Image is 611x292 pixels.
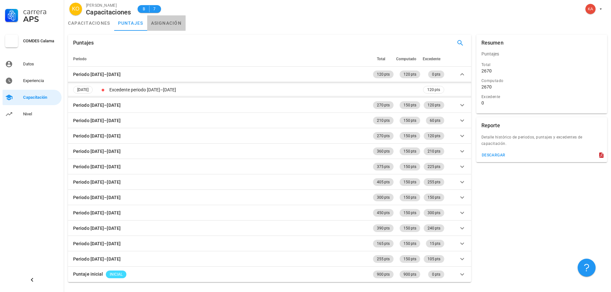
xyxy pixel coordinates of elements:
div: Periodo [DATE]–[DATE] [73,163,121,170]
button: descargar [479,151,508,160]
span: 120 pts [377,71,390,78]
span: 150 pts [403,147,416,155]
span: 0 pts [432,271,440,278]
span: 105 pts [428,255,440,263]
span: 450 pts [377,209,390,217]
span: 225 pts [428,163,440,171]
span: 255 pts [428,178,440,186]
div: Datos [23,62,59,67]
div: Puntajes [476,46,607,62]
span: 150 pts [403,255,416,263]
span: 210 pts [377,117,390,124]
span: 405 pts [377,178,390,186]
span: 150 pts [403,209,416,217]
div: COMDES Calama [23,38,59,44]
span: 240 pts [428,224,440,232]
span: 0 pts [432,71,440,78]
span: 375 pts [377,163,390,171]
a: puntajes [114,15,147,31]
span: 360 pts [377,147,390,155]
span: 150 pts [403,194,416,201]
span: 150 pts [428,194,440,201]
div: Periodo [DATE]–[DATE] [73,225,121,232]
th: Total [372,51,395,67]
span: 390 pts [377,224,390,232]
th: Periodo [68,51,372,67]
span: 120 pts [403,71,416,78]
span: 120 pts [428,101,440,109]
div: Reporte [481,117,500,134]
div: Experiencia [23,78,59,83]
span: 120 pts [428,132,440,140]
span: 270 pts [377,101,390,109]
div: Periodo [DATE]–[DATE] [73,209,121,216]
span: INICIAL [110,271,123,278]
span: Excedente [423,57,440,61]
span: Total [377,57,385,61]
div: Nivel [23,112,59,117]
div: Periodo [DATE]–[DATE] [73,102,121,109]
div: Detalle histórico de periodos, puntajes y excedentes de capacitación. [476,134,607,151]
span: B [141,6,147,12]
span: 900 pts [403,271,416,278]
span: 60 pts [430,117,440,124]
div: Periodo [DATE]–[DATE] [73,240,121,247]
div: Periodo [DATE]–[DATE] [73,194,121,201]
a: capacitaciones [64,15,114,31]
a: Experiencia [3,73,62,88]
div: Carrera [23,8,59,15]
div: Periodo [DATE]–[DATE] [73,255,121,263]
span: 150 pts [403,117,416,124]
a: Datos [3,56,62,72]
span: 255 pts [377,255,390,263]
div: Capacitación [23,95,59,100]
th: Computado [395,51,421,67]
span: Periodo [73,57,87,61]
a: Nivel [3,106,62,122]
span: 150 pts [403,224,416,232]
div: Periodo [DATE]–[DATE] [73,179,121,186]
span: 15 pts [430,240,440,247]
div: Excedente [481,94,602,100]
div: Periodo [DATE]–[DATE] [73,71,121,78]
span: 900 pts [377,271,390,278]
span: 300 pts [428,209,440,217]
a: asignación [147,15,186,31]
div: Total [481,62,602,68]
div: 0 [481,100,484,106]
div: avatar [585,4,596,14]
span: 210 pts [428,147,440,155]
th: Excedente [421,51,446,67]
span: 150 pts [403,101,416,109]
a: Capacitación [3,90,62,105]
div: APS [23,15,59,23]
span: 270 pts [377,132,390,140]
span: 300 pts [377,194,390,201]
div: 2670 [481,68,492,74]
div: Periodo [DATE]–[DATE] [73,117,121,124]
div: 2670 [481,84,492,90]
span: 150 pts [403,163,416,171]
span: Computado [396,57,416,61]
span: KO [72,3,79,15]
div: Periodo [DATE]–[DATE] [73,148,121,155]
span: 7 [152,6,157,12]
span: 150 pts [403,178,416,186]
div: Puntajes [73,35,94,51]
span: 165 pts [377,240,390,247]
span: 150 pts [403,240,416,247]
div: avatar [69,3,82,15]
span: [DATE] [77,86,89,93]
div: Resumen [481,35,504,51]
div: Puntaje inicial [73,271,103,278]
span: 150 pts [403,132,416,140]
span: 120 pts [427,86,440,93]
div: Computado [481,78,602,84]
div: [PERSON_NAME] [86,2,131,9]
td: Excedente periodo [DATE]–[DATE] [108,82,422,97]
div: descargar [481,153,505,157]
div: Periodo [DATE]–[DATE] [73,132,121,139]
div: Capacitaciones [86,9,131,16]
